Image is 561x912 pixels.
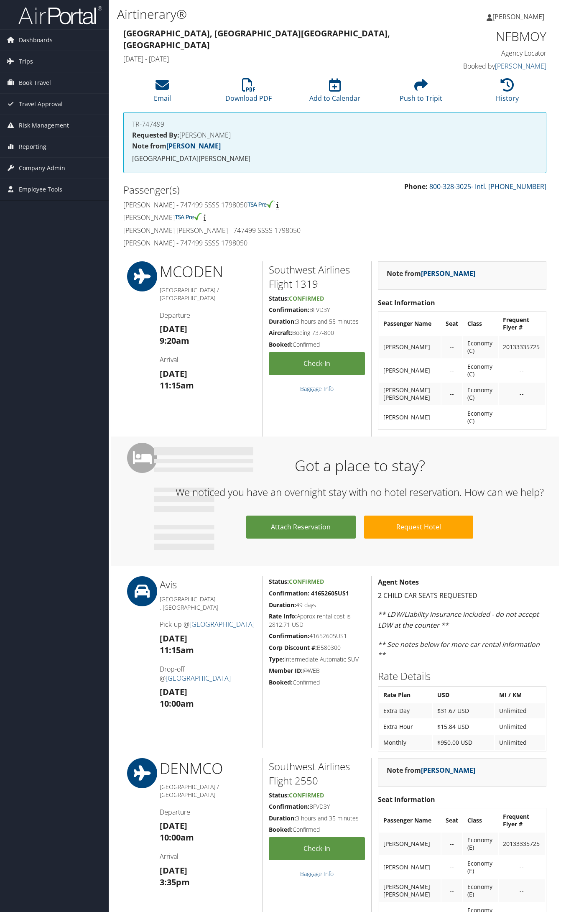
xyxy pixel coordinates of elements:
[160,664,256,683] h4: Drop-off @
[495,61,546,71] a: [PERSON_NAME]
[289,791,324,799] span: Confirmed
[189,620,255,629] a: [GEOGRAPHIC_DATA]
[269,612,297,620] strong: Rate Info:
[503,390,541,398] div: --
[160,335,189,346] strong: 9:20am
[309,83,360,103] a: Add to Calendar
[499,833,545,855] td: 20133335725
[463,383,498,405] td: Economy (C)
[160,758,256,779] h1: DEN MCO
[404,182,428,191] strong: Phone:
[247,200,275,208] img: tsa-precheck.png
[269,601,365,609] h5: 49 days
[269,802,309,810] strong: Confirmation:
[166,674,231,683] a: [GEOGRAPHIC_DATA]
[269,340,365,349] h5: Confirmed
[160,311,256,320] h4: Departure
[269,678,365,687] h5: Confirmed
[19,158,65,179] span: Company Admin
[132,130,179,140] strong: Requested By:
[160,633,187,644] strong: [DATE]
[463,336,498,358] td: Economy (C)
[160,832,194,843] strong: 10:00am
[378,795,435,804] strong: Seat Information
[503,414,541,421] div: --
[379,809,441,832] th: Passenger Name
[160,261,256,282] h1: MCO DEN
[160,783,256,799] h5: [GEOGRAPHIC_DATA] / [GEOGRAPHIC_DATA]
[269,294,289,302] strong: Status:
[503,863,541,871] div: --
[123,226,329,235] h4: [PERSON_NAME] [PERSON_NAME] - 747499 SSSS 1798050
[269,759,365,787] h2: Southwest Airlines Flight 2550
[160,380,194,391] strong: 11:15am
[123,183,329,197] h2: Passenger(s)
[269,814,296,822] strong: Duration:
[463,833,498,855] td: Economy (E)
[289,294,324,302] span: Confirmed
[379,719,432,734] td: Extra Hour
[433,687,494,703] th: USD
[450,61,547,71] h4: Booked by
[446,343,458,351] div: --
[503,887,541,894] div: --
[160,865,187,876] strong: [DATE]
[379,856,441,879] td: [PERSON_NAME]
[446,840,458,848] div: --
[379,359,441,382] td: [PERSON_NAME]
[269,329,365,337] h5: Boeing 737-800
[379,703,432,718] td: Extra Day
[269,791,289,799] strong: Status:
[160,286,256,302] h5: [GEOGRAPHIC_DATA] / [GEOGRAPHIC_DATA]
[433,735,494,750] td: $950.00 USD
[379,879,441,902] td: [PERSON_NAME] [PERSON_NAME]
[499,336,545,358] td: 20133335725
[269,577,289,585] strong: Status:
[400,83,442,103] a: Push to Tripit
[387,766,475,775] strong: Note from
[132,153,538,164] p: [GEOGRAPHIC_DATA][PERSON_NAME]
[378,640,540,660] em: ** See notes below for more car rental information **
[379,336,441,358] td: [PERSON_NAME]
[495,687,545,703] th: MI / KM
[433,719,494,734] td: $15.84 USD
[123,238,329,248] h4: [PERSON_NAME] - 747499 SSSS 1798050
[269,632,309,640] strong: Confirmation:
[269,678,293,686] strong: Booked:
[123,54,438,64] h4: [DATE] - [DATE]
[269,644,317,651] strong: Corp Discount #:
[269,601,296,609] strong: Duration:
[379,312,441,335] th: Passenger Name
[378,610,539,630] em: ** LDW/Liability insurance included - do not accept LDW at the counter **
[378,590,546,601] p: 2 CHILD CAR SEATS REQUESTED
[379,833,441,855] td: [PERSON_NAME]
[246,516,356,539] a: Attach Reservation
[378,577,419,587] strong: Agent Notes
[441,312,462,335] th: Seat
[160,355,256,364] h4: Arrival
[160,644,194,656] strong: 11:15am
[496,83,519,103] a: History
[123,28,390,51] strong: [GEOGRAPHIC_DATA], [GEOGRAPHIC_DATA] [GEOGRAPHIC_DATA], [GEOGRAPHIC_DATA]
[463,809,498,832] th: Class
[154,83,171,103] a: Email
[18,5,102,25] img: airportal-logo.png
[19,94,63,115] span: Travel Approval
[463,406,498,429] td: Economy (C)
[160,686,187,697] strong: [DATE]
[160,698,194,709] strong: 10:00am
[19,179,62,200] span: Employee Tools
[269,655,365,664] h5: Intermediate Automatic SUV
[463,312,498,335] th: Class
[463,879,498,902] td: Economy (E)
[446,863,458,871] div: --
[269,667,303,674] strong: Member ID:
[446,414,458,421] div: --
[160,807,256,817] h4: Departure
[492,12,544,21] span: [PERSON_NAME]
[463,856,498,879] td: Economy (E)
[495,703,545,718] td: Unlimited
[499,809,545,832] th: Frequent Flyer #
[19,136,46,157] span: Reporting
[429,182,546,191] a: 800-328-3025- Intl. [PHONE_NUMBER]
